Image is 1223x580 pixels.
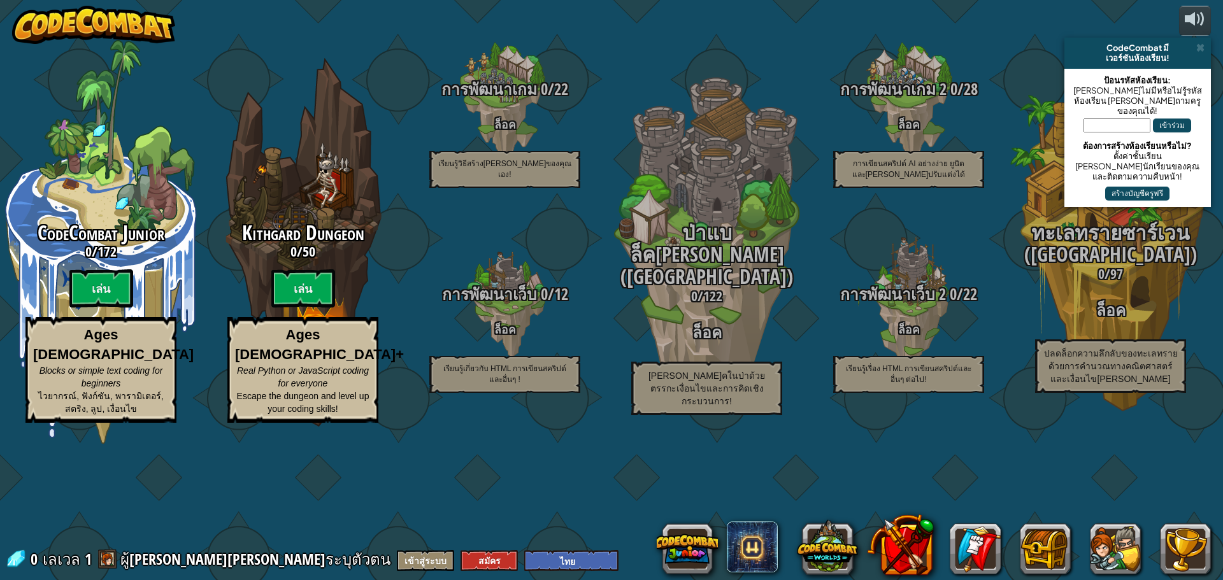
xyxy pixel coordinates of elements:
[691,286,697,306] span: 0
[397,550,454,571] button: เข้าสู่ระบบ
[242,219,364,246] span: Kithgard Dungeon
[290,242,297,261] span: 0
[808,118,1010,131] h4: ล็อค
[808,81,1010,98] h3: /
[97,242,117,261] span: 172
[963,283,977,305] span: 22
[404,323,606,336] h4: ล็อค
[202,244,404,259] h3: /
[69,269,133,308] btn: เล่น
[12,6,175,44] img: CodeCombat - Learn how to code by playing a game
[537,283,548,305] span: 0
[1071,151,1205,181] div: ตั้งค่าชั้นเรียน [PERSON_NAME]นักเรียนของคุณ และติดตามความคืบหน้า!
[1010,302,1212,319] h3: ล็อค
[33,327,194,362] strong: Ages [DEMOGRAPHIC_DATA]
[840,283,946,305] span: การพัฒนาเว็บ 2
[1044,348,1178,384] span: ปลดล็อกความลึกลับของทะเลทรายด้วยการคำนวณทางคณิตศาสตร์และเงื่อนไข[PERSON_NAME]
[1069,53,1206,63] div: เวอร์ชันห้องเรียน!
[946,283,957,305] span: 0
[554,78,568,100] span: 22
[31,549,41,569] span: 0
[606,288,808,304] h3: /
[852,159,966,179] span: การเขียนสคริปต์ AI อย่างง่าย ยูนิตและ[PERSON_NAME]ปรับแต่งได้
[303,242,315,261] span: 50
[237,391,369,414] span: Escape the dungeon and level up your coding skills!
[43,549,80,570] span: เลเวล
[620,219,793,290] span: ป่าแบล็ค[PERSON_NAME] ([GEOGRAPHIC_DATA])
[443,364,567,384] span: เรียนรู้เกี่ยวกับ HTML การเขียนสคริปต์ และอื่นๆ !
[703,286,722,306] span: 122
[1153,118,1191,132] button: เข้าร่วม
[120,549,390,569] span: ผู้[PERSON_NAME][PERSON_NAME]ระบุตัวตน
[438,159,572,179] span: เรียนรู้วิธีสร้าง[PERSON_NAME]ของคุณเอง!
[808,286,1010,303] h3: /
[537,78,548,100] span: 0
[461,550,518,571] button: สมัคร
[38,391,163,414] span: ไวยากรณ์, ฟังก์ชัน, พารามิเตอร์, สตริง, ลูป, เงื่อนไข
[554,283,568,305] span: 12
[1071,85,1205,116] div: [PERSON_NAME]ไม่มีหรือไม่รู้รหัสห้องเรียน [PERSON_NAME]ถามครูของคุณได้!
[271,269,335,308] btn: เล่น
[404,118,606,131] h4: ล็อค
[235,327,404,362] strong: Ages [DEMOGRAPHIC_DATA]+
[840,78,947,100] span: การพัฒนาเกม 2
[1069,43,1206,53] div: CodeCombat มี
[1024,219,1197,269] span: ทะเลทรายซาร์เวน ([GEOGRAPHIC_DATA])
[808,323,1010,336] h4: ล็อค
[1110,264,1123,283] span: 97
[85,549,92,569] span: 1
[1179,6,1211,36] button: ปรับระดับเสียง
[606,324,808,341] h3: ล็อค
[202,40,404,444] div: Complete previous world to unlock
[1071,141,1205,151] div: ต้องการสร้างห้องเรียนหรือไม่?
[38,219,164,246] span: CodeCombat Junior
[39,365,163,388] span: Blocks or simple text coding for beginners
[1098,264,1105,283] span: 0
[964,78,978,100] span: 28
[1105,187,1169,201] button: สร้างบัญชีครูฟรี
[237,365,369,388] span: Real Python or JavaScript coding for everyone
[1010,266,1212,281] h3: /
[1071,75,1205,85] div: ป้อนรหัสห้องเรียน:
[404,286,606,303] h3: /
[947,78,957,100] span: 0
[404,81,606,98] h3: /
[648,371,765,406] span: [PERSON_NAME]คในป่าด้วยตรรกะเงื่อนไขและการคิดเชิงกระบวนการ!
[846,364,972,384] span: เรียนรู้เรื่อง HTML การเขียนสคริปต์และอื่นๆ ต่อไป!
[85,242,92,261] span: 0
[442,283,537,305] span: การพัฒนาเว็บ
[441,78,537,100] span: การพัฒนาเกม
